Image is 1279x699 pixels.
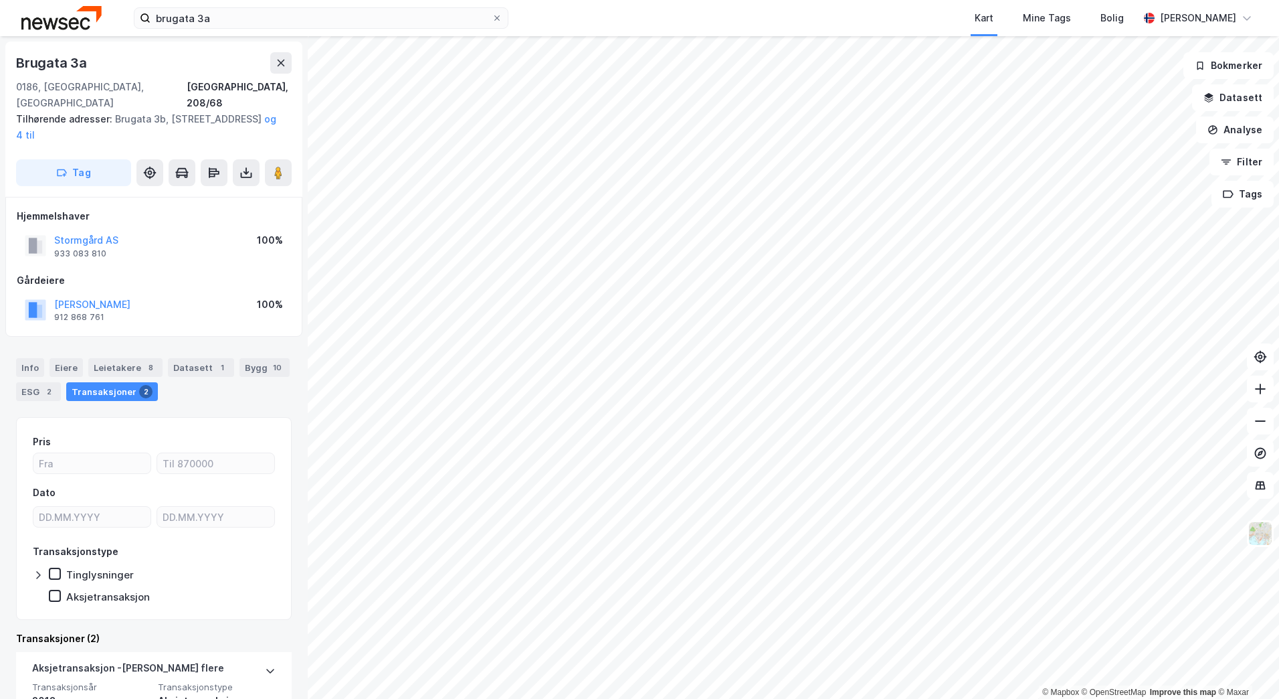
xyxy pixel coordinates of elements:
[88,358,163,377] div: Leietakere
[257,232,283,248] div: 100%
[1212,635,1279,699] div: Kontrollprogram for chat
[1196,116,1274,143] button: Analyse
[158,682,276,693] span: Transaksjonstype
[33,544,118,560] div: Transaksjonstype
[239,358,290,377] div: Bygg
[1192,84,1274,111] button: Datasett
[1248,521,1273,546] img: Z
[16,111,281,143] div: Brugata 3b, [STREET_ADDRESS]
[1100,10,1124,26] div: Bolig
[33,507,151,527] input: DD.MM.YYYY
[1082,688,1147,697] a: OpenStreetMap
[1212,635,1279,699] iframe: Chat Widget
[1211,181,1274,208] button: Tags
[66,382,158,401] div: Transaksjoner
[168,358,234,377] div: Datasett
[1183,52,1274,79] button: Bokmerker
[33,453,151,473] input: Fra
[144,361,157,374] div: 8
[54,312,104,323] div: 912 868 761
[54,248,106,259] div: 933 083 810
[139,385,153,398] div: 2
[151,8,492,28] input: Søk på adresse, matrikkel, gårdeiere, leietakere eller personer
[33,485,56,501] div: Dato
[157,453,274,473] input: Til 870000
[32,682,150,693] span: Transaksjonsår
[1150,688,1216,697] a: Improve this map
[17,273,291,289] div: Gårdeiere
[16,159,131,186] button: Tag
[16,382,61,401] div: ESG
[16,631,292,647] div: Transaksjoner (2)
[16,358,44,377] div: Info
[21,6,102,29] img: newsec-logo.f6e21ccffca1b3a03d2d.png
[257,297,283,313] div: 100%
[215,361,229,374] div: 1
[270,361,284,374] div: 10
[1042,688,1079,697] a: Mapbox
[42,385,56,398] div: 2
[66,591,150,603] div: Aksjetransaksjon
[16,79,187,111] div: 0186, [GEOGRAPHIC_DATA], [GEOGRAPHIC_DATA]
[66,568,134,581] div: Tinglysninger
[975,10,993,26] div: Kart
[1160,10,1236,26] div: [PERSON_NAME]
[33,434,51,450] div: Pris
[50,358,83,377] div: Eiere
[187,79,292,111] div: [GEOGRAPHIC_DATA], 208/68
[17,208,291,224] div: Hjemmelshaver
[1023,10,1071,26] div: Mine Tags
[16,113,115,125] span: Tilhørende adresser:
[1209,149,1274,175] button: Filter
[32,660,224,682] div: Aksjetransaksjon - [PERSON_NAME] flere
[16,52,90,74] div: Brugata 3a
[157,507,274,527] input: DD.MM.YYYY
